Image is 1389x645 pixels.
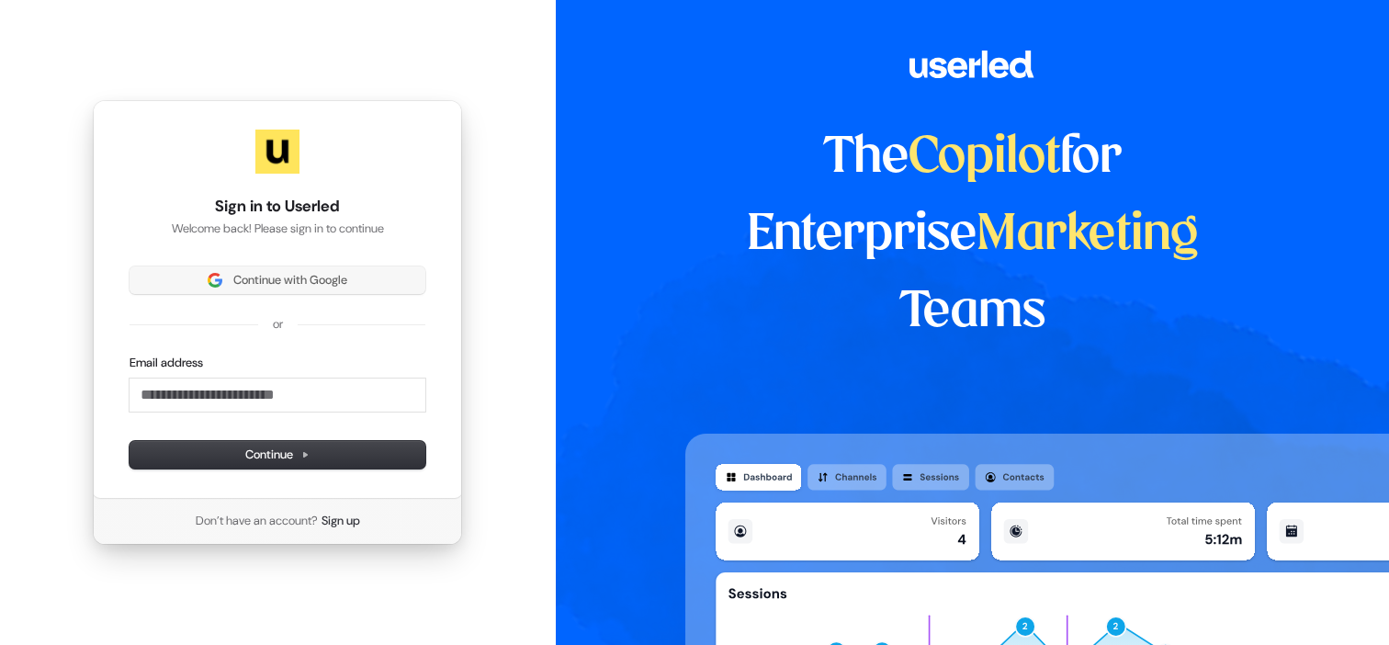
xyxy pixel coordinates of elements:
[685,119,1259,351] h1: The for Enterprise Teams
[130,196,425,218] h1: Sign in to Userled
[245,447,310,463] span: Continue
[909,134,1060,182] span: Copilot
[130,441,425,469] button: Continue
[130,266,425,294] button: Sign in with GoogleContinue with Google
[130,355,203,371] label: Email address
[233,272,347,289] span: Continue with Google
[196,513,318,529] span: Don’t have an account?
[322,513,360,529] a: Sign up
[130,221,425,237] p: Welcome back! Please sign in to continue
[977,211,1199,259] span: Marketing
[273,316,283,333] p: or
[208,273,222,288] img: Sign in with Google
[255,130,299,174] img: Userled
